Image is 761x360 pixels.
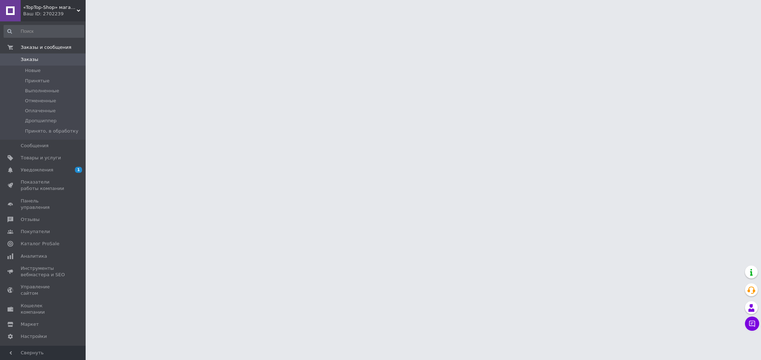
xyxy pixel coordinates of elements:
[21,179,66,192] span: Показатели работы компании
[25,98,56,104] span: Отмененные
[21,198,66,211] span: Панель управления
[21,333,47,340] span: Настройки
[25,88,59,94] span: Выполненные
[25,78,50,84] span: Принятые
[21,321,39,328] span: Маркет
[21,56,38,63] span: Заказы
[21,253,47,259] span: Аналитика
[21,303,66,315] span: Кошелек компании
[23,11,86,17] div: Ваш ID: 2702239
[25,108,56,114] span: Оплаченные
[21,155,61,161] span: Товары и услуги
[21,167,53,173] span: Уведомления
[21,143,49,149] span: Сообщения
[25,67,41,74] span: Новые
[21,284,66,297] span: Управление сайтом
[75,167,82,173] span: 1
[21,265,66,278] span: Инструменты вебмастера и SEO
[745,317,759,331] button: Чат с покупателем
[25,118,56,124] span: Дропшиппер
[21,228,50,235] span: Покупатели
[25,128,78,134] span: Принято, в обработку
[21,241,59,247] span: Каталог ProSale
[4,25,84,38] input: Поиск
[23,4,77,11] span: «TopTop-Shop» магазин детской одежды
[21,216,40,223] span: Отзывы
[21,44,71,51] span: Заказы и сообщения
